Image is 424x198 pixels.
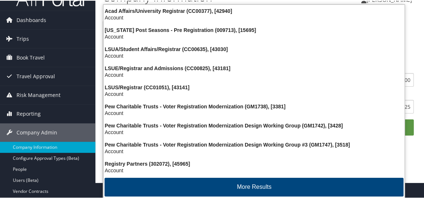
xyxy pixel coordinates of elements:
div: Account [99,128,409,135]
div: Account [99,109,409,116]
div: Account [99,147,409,154]
div: Registry Partners (302072), [45965] [99,160,409,166]
span: Dashboards [17,10,46,29]
div: Account [99,33,409,39]
span: Risk Management [17,85,61,104]
button: More Results [105,177,403,196]
div: Pew Charitable Trusts - Voter Registration Modernization Design Working Group #3 (GM1747), [3518] [99,141,409,147]
span: Travel Approval [17,66,55,85]
div: Account [99,90,409,97]
span: Reporting [17,104,41,122]
span: Company Admin [17,123,57,141]
div: [US_STATE] Post Seasons - Pre Registration (009713), [15695] [99,26,409,33]
div: Account [99,14,409,20]
div: Account [99,166,409,173]
div: LSUA/Student Affairs/Registrar (CC00635), [43030] [99,45,409,52]
div: Pew Charitable Trusts - Voter Registration Modernization (GM1738), [3381] [99,102,409,109]
div: Pew Charitable Trusts - Voter Registration Modernization Design Working Group (GM1742), [3428] [99,122,409,128]
a: SCT Operations, Inc. [103,9,223,19]
span: Book Travel [17,48,45,66]
div: LSUS/Registrar (CC01051), [43141] [99,83,409,90]
div: Acad Affairs/University Registrar (CC00377), [42940] [99,7,409,14]
div: Account [99,71,409,78]
span: Trips [17,29,29,47]
div: LSUE/Registrar and Admissions (CC00825), [43181] [99,64,409,71]
div: Account [99,52,409,58]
